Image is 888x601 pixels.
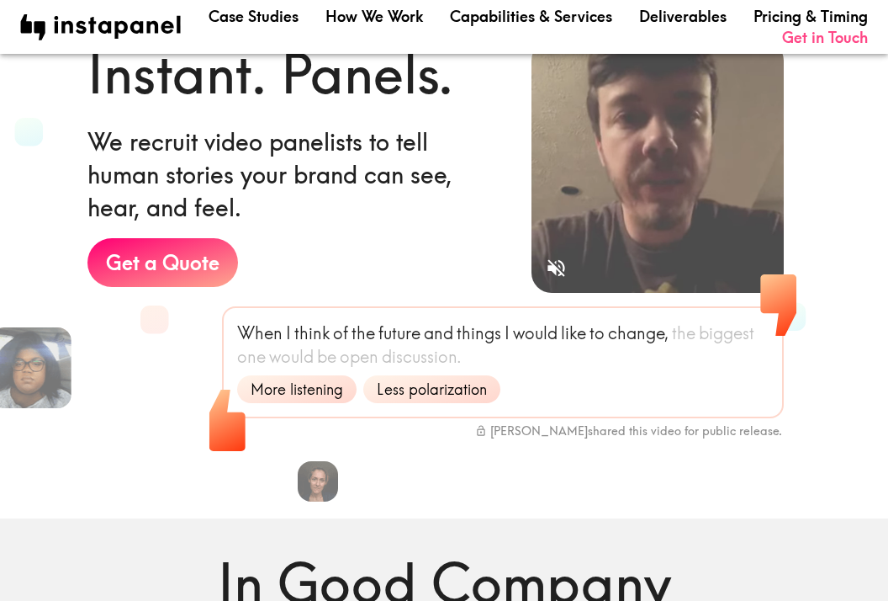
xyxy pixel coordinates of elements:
[351,322,375,345] span: the
[20,14,181,40] img: instapanel
[561,322,586,345] span: like
[608,322,669,345] span: change,
[340,345,378,369] span: open
[672,322,695,345] span: the
[589,322,605,345] span: to
[367,379,497,400] span: Less polarization
[237,345,266,369] span: one
[513,322,558,345] span: would
[699,322,754,345] span: biggest
[298,461,338,502] img: Giannina
[753,6,868,27] a: Pricing & Timing
[317,345,336,369] span: be
[240,379,353,400] span: More listening
[87,125,505,225] h6: We recruit video panelists to tell human stories your brand can see, hear, and feel.
[538,250,574,286] button: Sound is off
[294,322,330,345] span: think
[269,345,314,369] span: would
[450,6,612,27] a: Capabilities & Services
[475,423,782,439] div: [PERSON_NAME] shared this video for public release.
[378,322,420,345] span: future
[782,27,868,48] a: Get in Touch
[87,36,453,112] h1: Instant. Panels.
[209,6,299,27] a: Case Studies
[639,6,727,27] a: Deliverables
[424,322,453,345] span: and
[325,6,423,27] a: How We Work
[505,322,510,345] span: I
[457,322,501,345] span: things
[87,238,238,287] a: Get a Quote
[237,322,283,345] span: When
[286,322,291,345] span: I
[382,345,462,369] span: discussion.
[333,322,348,345] span: of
